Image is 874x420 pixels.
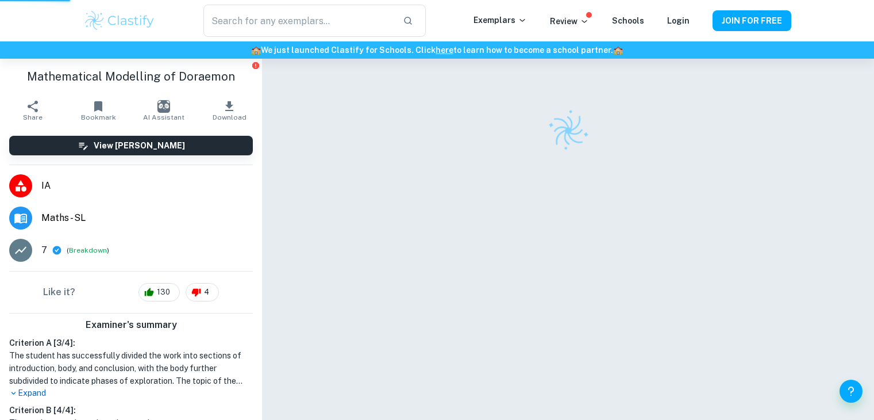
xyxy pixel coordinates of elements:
[667,16,690,25] a: Login
[43,285,75,299] h6: Like it?
[251,61,260,70] button: Report issue
[66,94,131,127] button: Bookmark
[143,113,184,121] span: AI Assistant
[613,45,623,55] span: 🏫
[550,15,589,28] p: Review
[81,113,116,121] span: Bookmark
[138,283,180,301] div: 130
[186,283,219,301] div: 4
[9,337,253,349] h6: Criterion A [ 3 / 4 ]:
[612,16,644,25] a: Schools
[9,349,253,387] h1: The student has successfully divided the work into sections of introduction, body, and conclusion...
[213,113,247,121] span: Download
[41,211,253,225] span: Maths - SL
[94,139,185,152] h6: View [PERSON_NAME]
[9,404,253,417] h6: Criterion B [ 4 / 4 ]:
[83,9,156,32] img: Clastify logo
[713,10,791,31] button: JOIN FOR FREE
[436,45,453,55] a: here
[67,245,109,256] span: ( )
[131,94,197,127] button: AI Assistant
[203,5,393,37] input: Search for any exemplars...
[9,136,253,155] button: View [PERSON_NAME]
[2,44,872,56] h6: We just launched Clastify for Schools. Click to learn how to become a school partner.
[41,179,253,193] span: IA
[9,387,253,399] p: Expand
[157,100,170,113] img: AI Assistant
[473,14,527,26] p: Exemplars
[540,102,596,158] img: Clastify logo
[198,287,215,298] span: 4
[197,94,262,127] button: Download
[69,245,107,255] button: Breakdown
[41,243,47,257] p: 7
[151,287,176,298] span: 130
[9,68,253,85] h1: Mathematical Modelling of Doraemon
[23,113,43,121] span: Share
[5,318,257,332] h6: Examiner's summary
[840,380,863,403] button: Help and Feedback
[251,45,261,55] span: 🏫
